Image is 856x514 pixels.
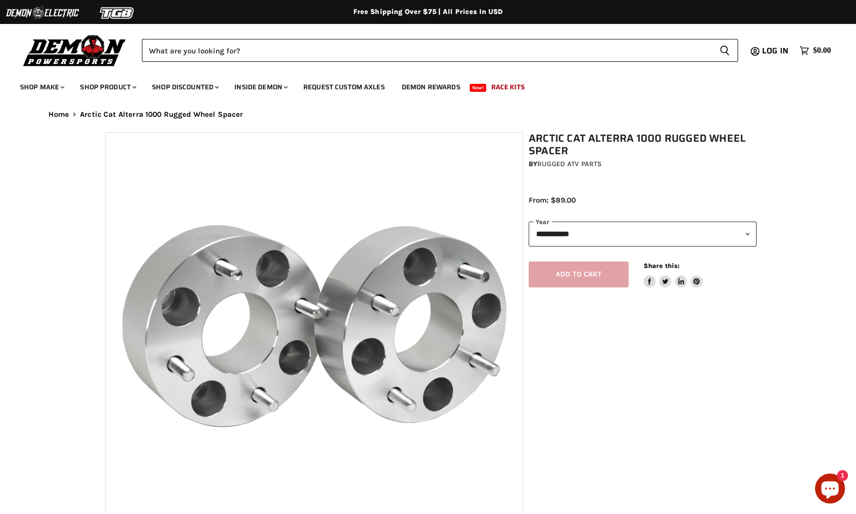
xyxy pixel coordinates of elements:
a: Race Kits [484,77,532,97]
a: Request Custom Axles [296,77,392,97]
span: Log in [762,44,789,57]
div: Free Shipping Over $75 | All Prices In USD [28,7,828,16]
span: Share this: [644,262,680,269]
a: $0.00 [795,43,836,58]
button: Search [712,39,738,62]
h1: Arctic Cat Alterra 1000 Rugged Wheel Spacer [529,132,757,157]
img: Demon Powersports [20,32,129,68]
a: Shop Discounted [144,77,225,97]
span: New! [470,84,487,92]
div: by [529,159,757,170]
input: Search [142,39,712,62]
a: Demon Rewards [394,77,468,97]
nav: Breadcrumbs [28,110,828,119]
span: Arctic Cat Alterra 1000 Rugged Wheel Spacer [80,110,243,119]
a: Inside Demon [227,77,294,97]
a: Rugged ATV Parts [537,160,602,168]
a: Shop Product [72,77,142,97]
inbox-online-store-chat: Shopify online store chat [812,474,848,506]
aside: Share this: [644,261,703,288]
a: Log in [758,46,795,55]
a: Home [48,110,69,119]
img: Demon Electric Logo 2 [5,3,80,22]
span: From: $89.00 [529,196,576,205]
form: Product [142,39,738,62]
a: Shop Make [12,77,70,97]
select: year [529,222,757,246]
span: $0.00 [813,46,831,55]
ul: Main menu [12,73,829,97]
img: TGB Logo 2 [80,3,155,22]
